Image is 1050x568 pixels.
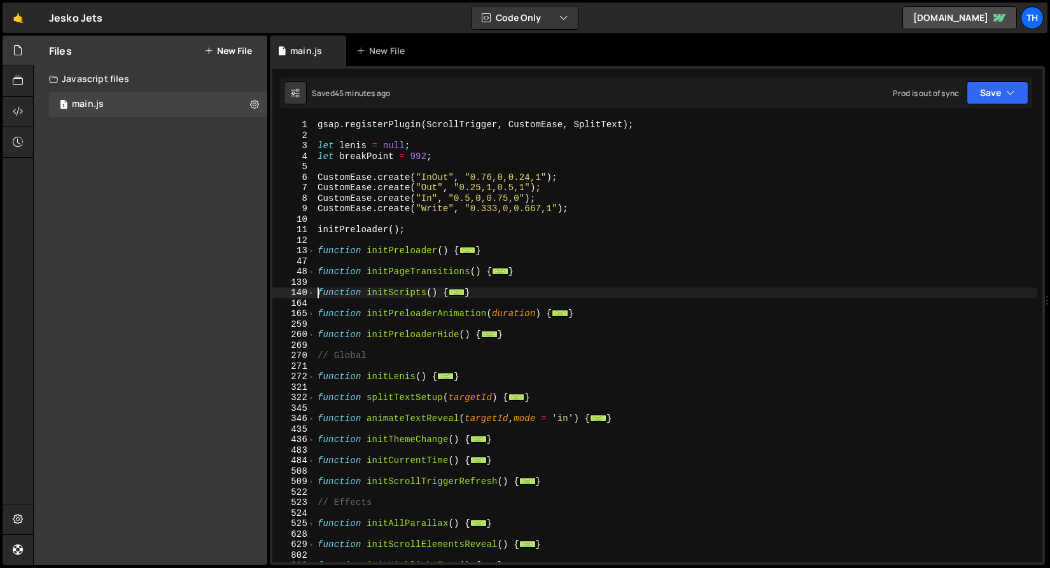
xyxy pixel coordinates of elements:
[272,277,316,288] div: 139
[492,268,508,275] span: ...
[72,99,104,110] div: main.js
[519,478,536,485] span: ...
[272,518,316,529] div: 525
[312,88,390,99] div: Saved
[438,373,454,380] span: ...
[272,539,316,550] div: 629
[590,415,606,422] span: ...
[60,100,67,111] span: 1
[519,541,536,548] span: ...
[272,434,316,445] div: 436
[3,3,34,33] a: 🤙
[272,445,316,456] div: 483
[272,392,316,403] div: 322
[272,382,316,393] div: 321
[272,141,316,151] div: 3
[34,66,267,92] div: Javascript files
[967,81,1028,104] button: Save
[272,151,316,162] div: 4
[272,487,316,498] div: 522
[272,371,316,382] div: 272
[204,46,252,56] button: New File
[272,235,316,246] div: 12
[272,361,316,372] div: 271
[272,204,316,214] div: 9
[272,340,316,351] div: 269
[893,88,959,99] div: Prod is out of sync
[272,183,316,193] div: 7
[272,308,316,319] div: 165
[272,225,316,235] div: 11
[272,298,316,309] div: 164
[272,214,316,225] div: 10
[272,424,316,435] div: 435
[272,529,316,540] div: 628
[272,267,316,277] div: 48
[272,120,316,130] div: 1
[902,6,1017,29] a: [DOMAIN_NAME]
[1021,6,1044,29] a: Th
[272,508,316,519] div: 524
[272,319,316,330] div: 259
[470,520,487,527] span: ...
[472,6,578,29] button: Code Only
[272,256,316,267] div: 47
[552,310,569,317] span: ...
[272,193,316,204] div: 8
[272,350,316,361] div: 270
[49,92,267,117] div: 16759/45776.js
[49,44,72,58] h2: Files
[470,436,487,443] span: ...
[49,10,103,25] div: Jesko Jets
[272,550,316,561] div: 802
[481,331,498,338] span: ...
[272,162,316,172] div: 5
[290,45,322,57] div: main.js
[272,476,316,487] div: 509
[470,457,487,464] span: ...
[272,497,316,508] div: 523
[272,246,316,256] div: 13
[335,88,390,99] div: 45 minutes ago
[459,247,476,254] span: ...
[272,287,316,298] div: 140
[272,172,316,183] div: 6
[356,45,410,57] div: New File
[272,466,316,477] div: 508
[508,394,525,401] span: ...
[449,289,465,296] span: ...
[272,130,316,141] div: 2
[272,413,316,424] div: 346
[272,455,316,466] div: 484
[272,329,316,340] div: 260
[272,403,316,414] div: 345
